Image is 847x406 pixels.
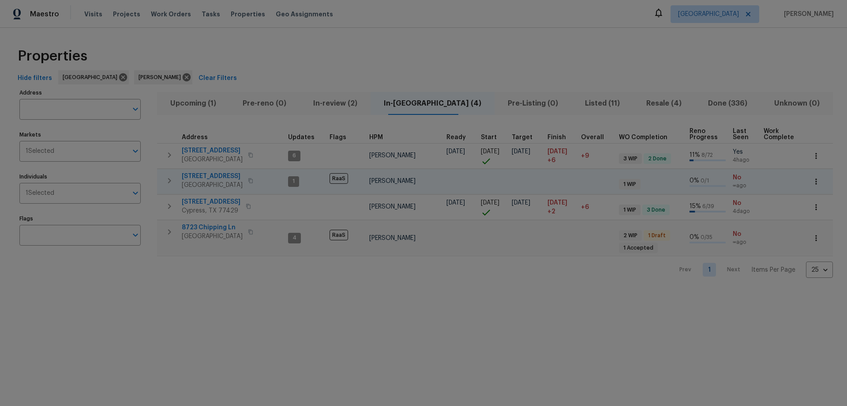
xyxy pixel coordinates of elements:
[620,232,641,239] span: 2 WIP
[577,194,615,220] td: 6 day(s) past target finish date
[512,148,530,155] span: [DATE]
[182,172,243,181] span: [STREET_ADDRESS]
[581,134,612,140] div: Days past target finish date
[733,208,757,215] span: 4d ago
[369,204,416,210] span: [PERSON_NAME]
[129,187,142,199] button: Open
[701,178,709,183] span: 0 / 1
[547,207,555,216] span: +2
[733,230,757,239] span: No
[547,134,574,140] div: Projected renovation finish date
[806,258,833,281] div: 25
[376,97,489,110] span: In-[GEOGRAPHIC_DATA] (4)
[182,232,243,241] span: [GEOGRAPHIC_DATA]
[19,132,141,137] label: Markets
[645,155,670,163] span: 2 Done
[544,194,577,220] td: Scheduled to finish 2 day(s) late
[764,128,794,140] span: Work Complete
[733,148,757,156] span: Yes
[581,204,589,210] span: +6
[547,134,566,140] span: Finish
[446,148,465,155] span: [DATE]
[690,152,700,158] span: 11 %
[182,155,243,164] span: [GEOGRAPHIC_DATA]
[581,153,589,159] span: +9
[733,128,749,140] span: Last Seen
[58,70,129,84] div: [GEOGRAPHIC_DATA]
[231,10,265,19] span: Properties
[162,97,224,110] span: Upcoming (1)
[369,235,416,241] span: [PERSON_NAME]
[577,143,615,168] td: 9 day(s) past target finish date
[690,128,718,140] span: Reno Progress
[547,200,567,206] span: [DATE]
[481,134,497,140] span: Start
[477,143,508,168] td: Project started on time
[182,134,208,140] span: Address
[330,134,346,140] span: Flags
[129,145,142,157] button: Open
[276,10,333,19] span: Geo Assignments
[369,152,416,159] span: [PERSON_NAME]
[113,10,140,19] span: Projects
[182,146,243,155] span: [STREET_ADDRESS]
[751,266,795,274] p: Items Per Page
[129,229,142,241] button: Open
[481,148,499,155] span: [DATE]
[620,181,640,188] span: 1 WIP
[330,230,348,240] span: RaaS
[63,73,121,82] span: [GEOGRAPHIC_DATA]
[620,206,640,214] span: 1 WIP
[638,97,690,110] span: Resale (4)
[547,148,567,155] span: [DATE]
[780,10,834,19] span: [PERSON_NAME]
[678,10,739,19] span: [GEOGRAPHIC_DATA]
[182,197,240,206] span: [STREET_ADDRESS]
[182,206,240,215] span: Cypress, TX 77429
[619,134,667,140] span: WO Completion
[690,203,701,209] span: 15 %
[733,173,757,182] span: No
[645,232,669,239] span: 1 Draft
[512,134,532,140] span: Target
[30,10,59,19] span: Maestro
[512,200,530,206] span: [DATE]
[288,134,315,140] span: Updates
[84,10,102,19] span: Visits
[151,10,191,19] span: Work Orders
[620,244,657,252] span: 1 Accepted
[195,70,240,87] button: Clear Filters
[733,156,757,164] span: 4h ago
[690,178,699,184] span: 0 %
[703,263,716,277] a: Goto page 1
[289,178,298,185] span: 1
[481,200,499,206] span: [DATE]
[14,70,56,87] button: Hide filters
[18,73,52,84] span: Hide filters
[330,173,348,184] span: RaaS
[733,199,757,208] span: No
[702,204,714,209] span: 6 / 39
[289,152,300,159] span: 6
[134,70,192,84] div: [PERSON_NAME]
[369,178,416,184] span: [PERSON_NAME]
[690,234,699,240] span: 0 %
[581,134,604,140] span: Overall
[19,216,141,221] label: Flags
[235,97,294,110] span: Pre-reno (0)
[446,134,466,140] span: Ready
[701,152,713,158] span: 8 / 72
[202,11,220,17] span: Tasks
[139,73,184,82] span: [PERSON_NAME]
[733,182,757,190] span: ∞ ago
[369,134,383,140] span: HPM
[733,239,757,246] span: ∞ ago
[700,97,755,110] span: Done (336)
[18,52,87,61] span: Properties
[500,97,566,110] span: Pre-Listing (0)
[671,262,833,278] nav: Pagination Navigation
[577,97,628,110] span: Listed (11)
[129,103,142,115] button: Open
[289,234,300,242] span: 4
[26,148,54,155] span: 1 Selected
